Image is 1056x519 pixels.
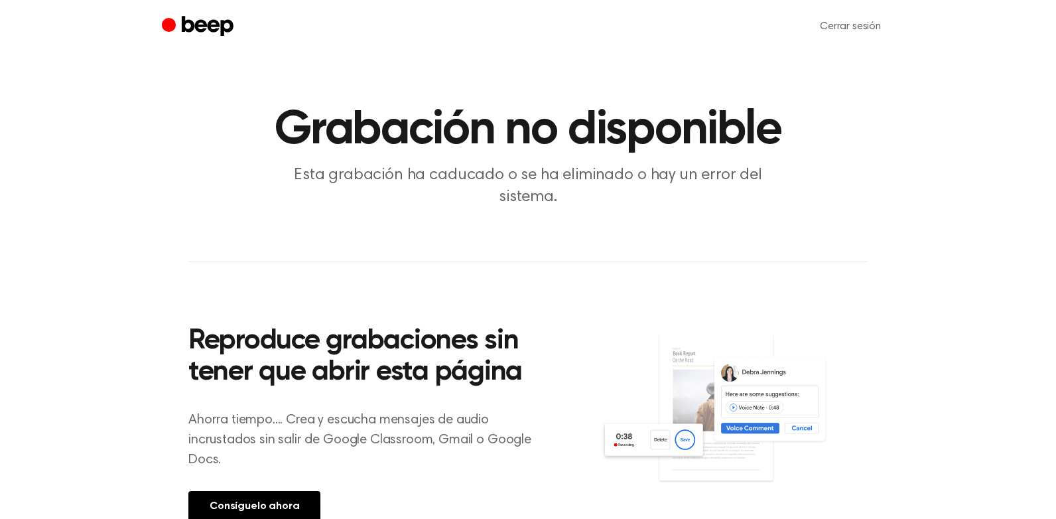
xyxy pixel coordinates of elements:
a: Cerrar sesión [807,11,894,42]
img: Comentarios de voz en documentos y widget de grabación [600,333,868,510]
p: Ahorra tiempo.... Crea y escucha mensajes de audio incrustados sin salir de Google Classroom, Gma... [188,410,547,470]
a: Pitido [162,14,237,40]
p: Esta grabación ha caducado o se ha eliminado o hay un error del sistema. [273,165,783,208]
h2: Reproduce grabaciones sin tener que abrir esta página [188,326,547,389]
h1: Grabación no disponible [188,106,868,154]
